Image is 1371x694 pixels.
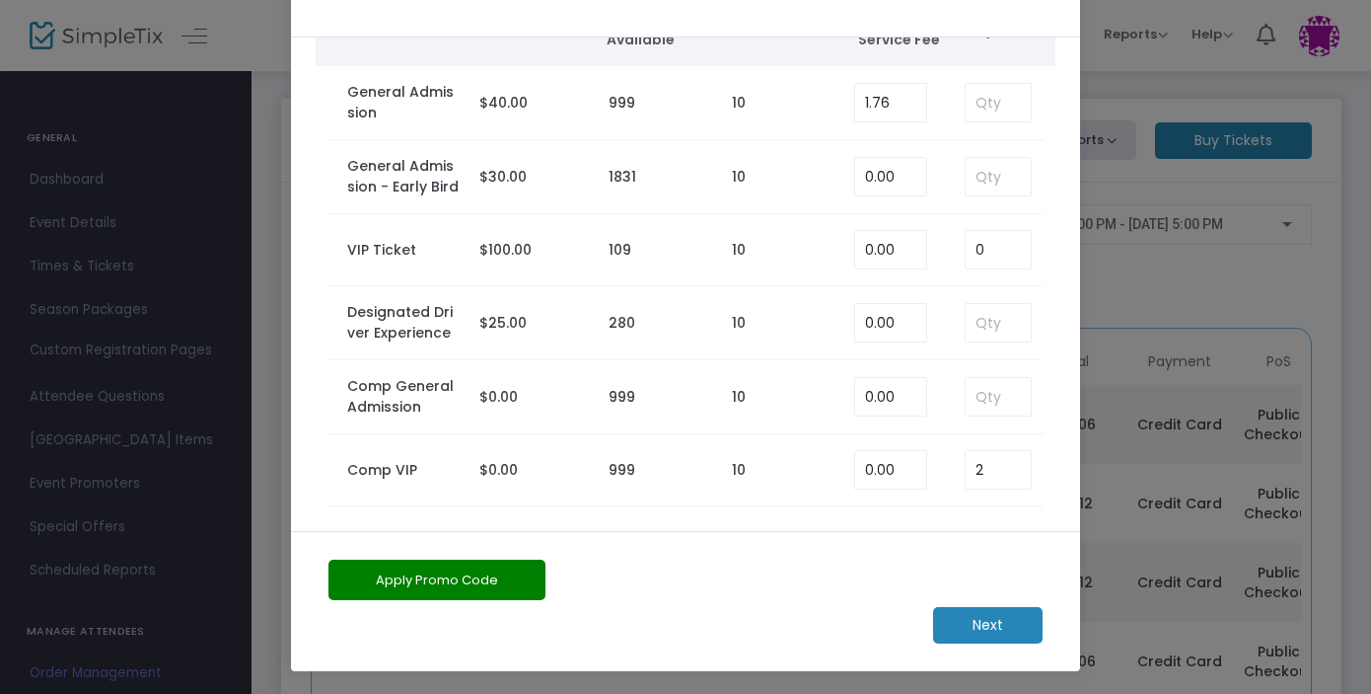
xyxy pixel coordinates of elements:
label: 10 [732,313,746,334]
input: Enter Service Fee [855,84,926,121]
input: Qty [966,84,1031,121]
label: 10 [732,460,746,481]
label: 109 [609,240,631,261]
label: 999 [609,460,635,481]
input: Enter Service Fee [855,304,926,342]
span: $0.00 [479,460,518,480]
label: 280 [609,313,635,334]
label: 1831 [609,167,636,188]
span: $25.00 [479,313,527,333]
label: 10 [732,167,746,188]
span: $30.00 [479,167,527,187]
input: Qty [966,231,1031,269]
label: 10 [732,387,746,408]
input: Qty [966,378,1031,416]
label: General Admission - Early Bird [347,156,460,197]
m-button: Next [933,607,1043,644]
span: $0.00 [479,387,518,407]
input: Qty [966,304,1031,342]
input: Qty [966,158,1031,195]
label: General Admission [347,82,460,123]
button: Apply Promo Code [328,560,545,600]
span: $100.00 [479,240,532,260]
input: Enter Service Fee [855,378,926,416]
input: Enter Service Fee [855,231,926,269]
label: 10 [732,240,746,261]
input: Qty [966,451,1031,489]
label: 10 [732,93,746,114]
label: Comp VIP [347,460,417,481]
input: Enter Service Fee [855,451,926,489]
label: 999 [609,387,635,408]
input: Enter Service Fee [855,158,926,195]
label: 999 [609,93,635,114]
label: Designated Driver Experience [347,302,460,344]
label: VIP Ticket [347,240,416,261]
label: Comp General Admission [347,376,460,418]
span: $40.00 [479,93,528,113]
